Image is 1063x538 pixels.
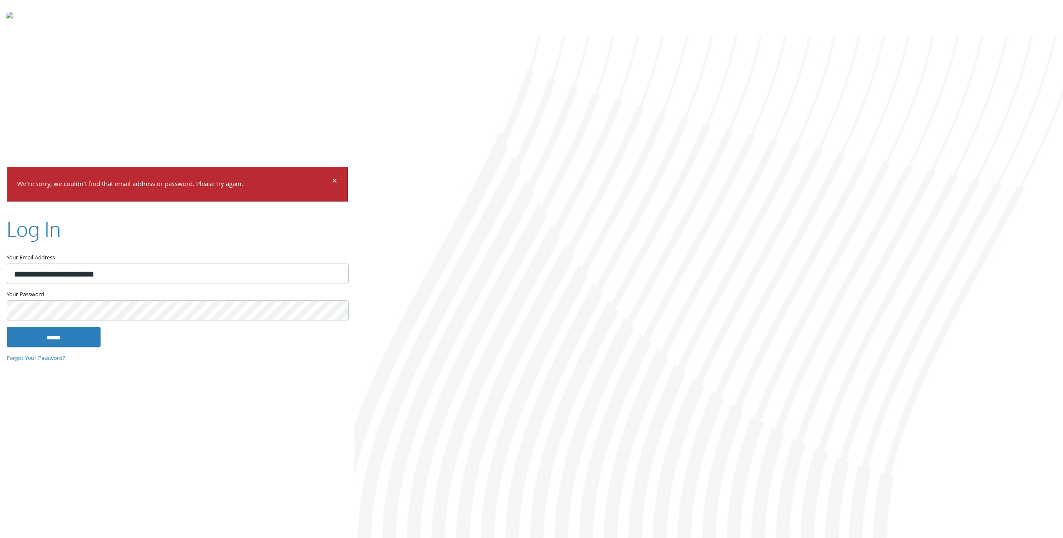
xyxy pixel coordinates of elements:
[6,9,13,26] img: todyl-logo-dark.svg
[332,174,337,190] span: ×
[17,179,331,191] p: We're sorry, we couldn't find that email address or password. Please try again.
[332,177,337,187] button: Dismiss alert
[7,354,65,363] a: Forgot Your Password?
[7,290,348,300] label: Your Password
[7,215,61,243] h2: Log In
